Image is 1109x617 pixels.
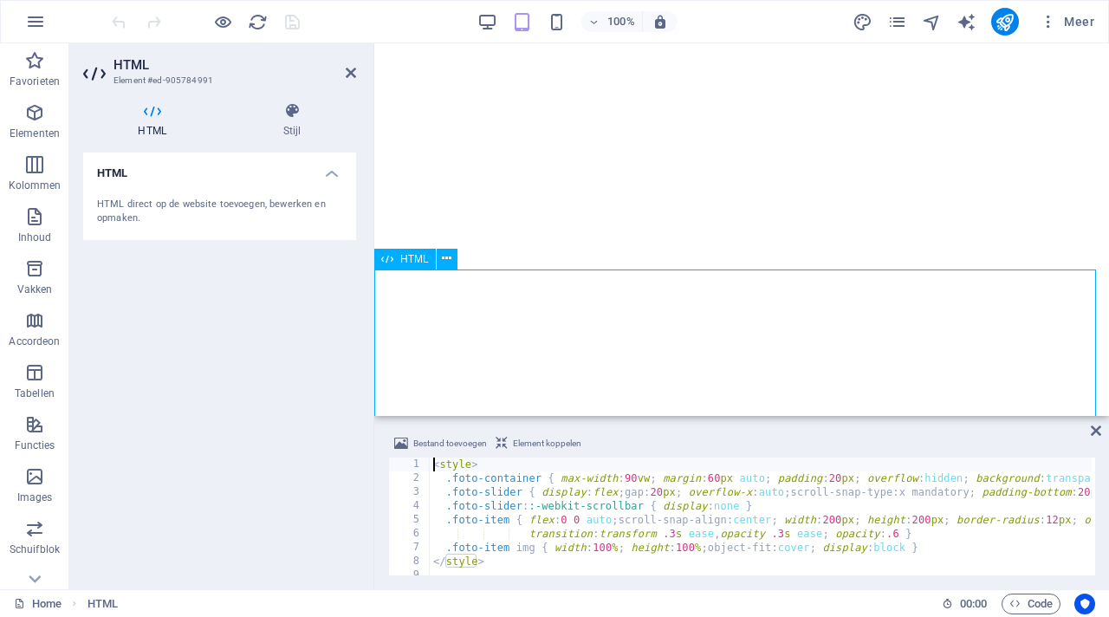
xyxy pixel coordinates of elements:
h4: Stijl [228,102,356,139]
span: Klik om te selecteren, dubbelklik om te bewerken [88,594,118,614]
div: 8 [389,555,431,568]
p: Vakken [17,283,53,296]
button: publish [991,8,1019,36]
i: Publiceren [995,12,1015,32]
h2: HTML [113,57,356,73]
i: Pagina's (Ctrl+Alt+S) [887,12,907,32]
i: Design (Ctrl+Alt+Y) [853,12,872,32]
span: : [972,597,975,610]
i: AI Writer [957,12,976,32]
button: Bestand toevoegen [392,433,490,454]
p: Inhoud [18,231,52,244]
div: 2 [389,471,431,485]
span: Meer [1040,13,1094,30]
button: Meer [1033,8,1101,36]
div: 6 [389,527,431,541]
h4: HTML [83,153,356,184]
div: 4 [389,499,431,513]
div: 9 [389,568,431,582]
i: Navigator [922,12,942,32]
div: 3 [389,485,431,499]
span: Code [1009,594,1053,614]
nav: breadcrumb [88,594,118,614]
p: Images [17,490,53,504]
button: pages [887,11,908,32]
button: reload [247,11,268,32]
p: Functies [15,438,55,452]
h3: Element #ed-905784991 [113,73,321,88]
div: HTML direct op de website toevoegen, bewerken en opmaken. [97,198,342,226]
h6: Sessietijd [942,594,988,614]
p: Accordeon [9,334,60,348]
button: Usercentrics [1074,594,1095,614]
p: Elementen [10,127,60,140]
p: Favorieten [10,75,60,88]
p: Tabellen [15,386,55,400]
i: Stel bij het wijzigen van de grootte van de weergegeven website automatisch het juist zoomniveau ... [652,14,668,29]
span: HTML [400,254,429,264]
span: Element koppelen [513,433,581,454]
button: 100% [581,11,643,32]
a: Klik om selectie op te heffen, dubbelklik om Pagina's te open [14,594,62,614]
div: 7 [389,541,431,555]
h6: 100% [607,11,635,32]
button: navigator [922,11,943,32]
button: text_generator [957,11,977,32]
span: 00 00 [960,594,987,614]
p: Schuifblok [10,542,60,556]
div: 5 [389,513,431,527]
h4: HTML [83,102,228,139]
button: Code [1002,594,1060,614]
span: Bestand toevoegen [413,433,487,454]
div: 1 [389,458,431,471]
p: Kolommen [9,179,62,192]
button: Element koppelen [493,433,584,454]
i: Pagina opnieuw laden [248,12,268,32]
button: design [853,11,873,32]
